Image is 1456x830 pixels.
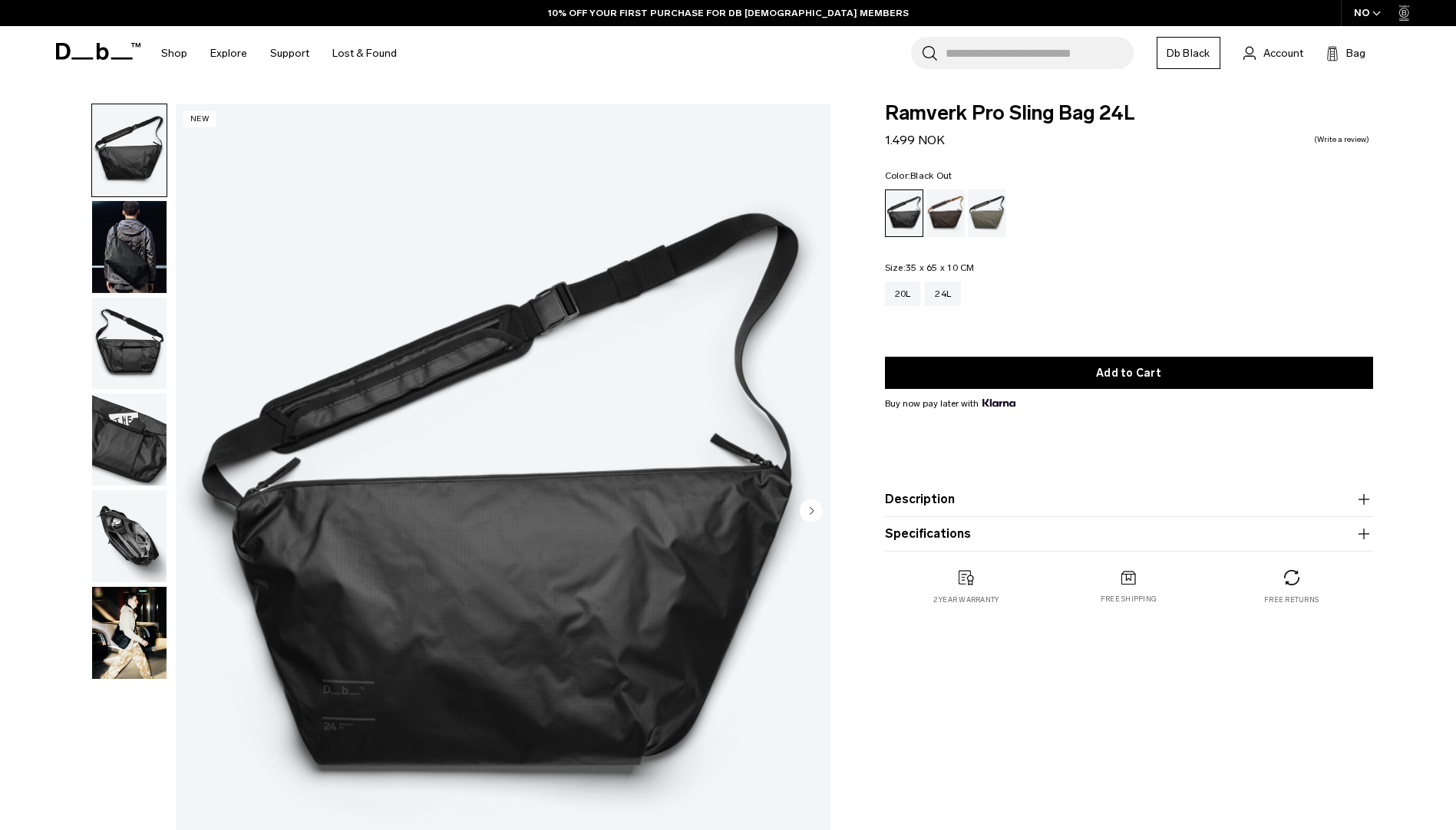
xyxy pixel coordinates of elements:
span: Account [1263,45,1303,61]
button: Next slide [800,499,823,525]
a: 20L [885,282,921,306]
a: 24L [925,282,961,306]
legend: Size: [885,263,975,272]
a: Support [270,26,309,81]
a: Write a review [1314,136,1369,143]
a: Account [1243,44,1303,62]
a: Db Black [1157,37,1220,69]
img: {"height" => 20, "alt" => "Klarna"} [982,399,1015,407]
img: Ramverk Pro Sling Bag 24L Black Out [92,298,167,390]
a: Shop [161,26,187,81]
span: Ramverk Pro Sling Bag 24L [885,104,1373,124]
button: Ramverk Pro Sling Bag 24L Black Out [91,586,167,680]
span: Black Out [910,170,952,181]
a: Lost & Found [332,26,397,81]
a: Black Out [885,189,923,237]
img: Ramverk Pro Sling Bag 24L Black Out [92,104,167,196]
a: 10% OFF YOUR FIRST PURCHASE FOR DB [DEMOGRAPHIC_DATA] MEMBERS [548,6,909,20]
button: Specifications [885,525,1373,543]
p: Free shipping [1101,594,1157,604]
p: Free returns [1264,595,1319,605]
span: Bag [1346,45,1365,61]
button: Ramverk Pro Sling Bag 24L Black Out [91,297,167,390]
button: Description [885,490,1373,509]
img: Ramverk Pro Sling Bag 24L Black Out [92,587,167,679]
legend: Color: [885,171,953,180]
img: Ramverk Pro Sling Bag 24L Black Out [92,394,167,486]
p: 2 year warranty [933,595,999,605]
span: 1.499 NOK [885,133,945,147]
a: Explore [210,26,247,81]
button: Ramverk Pro Sling Bag 24L Black Out [91,104,167,197]
a: Forest Green [968,189,1006,237]
span: 35 x 65 x 10 CM [906,262,975,273]
button: Ramverk Pro Sling Bag 24L Black Out [91,200,167,294]
nav: Main Navigation [150,26,408,81]
button: Ramverk Pro Sling Bag 24L Black Out [91,393,167,486]
button: Add to Cart [885,357,1373,389]
img: Ramverk Pro Sling Bag 24L Black Out [92,490,167,582]
span: Buy now pay later with [885,397,1015,410]
img: Ramverk Pro Sling Bag 24L Black Out [92,201,167,293]
button: Ramverk Pro Sling Bag 24L Black Out [91,489,167,583]
p: New [183,111,216,127]
a: Espresso [926,189,965,237]
button: Bag [1326,44,1365,62]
